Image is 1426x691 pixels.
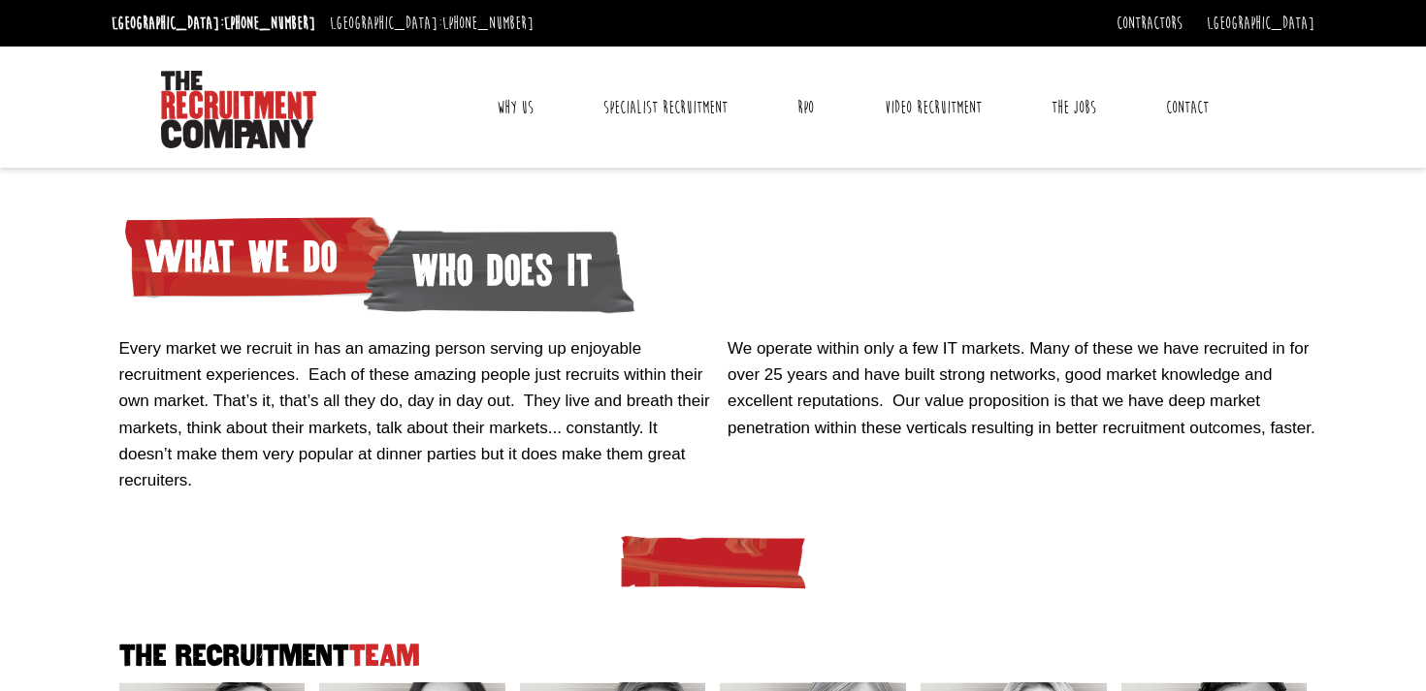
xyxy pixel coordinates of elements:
[870,83,996,132] a: Video Recruitment
[482,83,548,132] a: Why Us
[349,640,420,672] span: Team
[1151,83,1223,132] a: Contact
[589,83,742,132] a: Specialist Recruitment
[1311,419,1315,437] span: .
[1117,13,1183,34] a: Contractors
[112,642,1314,672] h2: The Recruitment
[119,335,714,493] p: Every market we recruit in has an amazing person serving up enjoyable recruitment experiences. Ea...
[107,8,320,39] li: [GEOGRAPHIC_DATA]:
[1037,83,1111,132] a: The Jobs
[783,83,828,132] a: RPO
[161,71,316,148] img: The Recruitment Company
[728,335,1322,441] p: We operate within only a few IT markets. Many of these we have recruited in for over 25 years and...
[442,13,534,34] a: [PHONE_NUMBER]
[224,13,315,34] a: [PHONE_NUMBER]
[1207,13,1314,34] a: [GEOGRAPHIC_DATA]
[325,8,538,39] li: [GEOGRAPHIC_DATA]:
